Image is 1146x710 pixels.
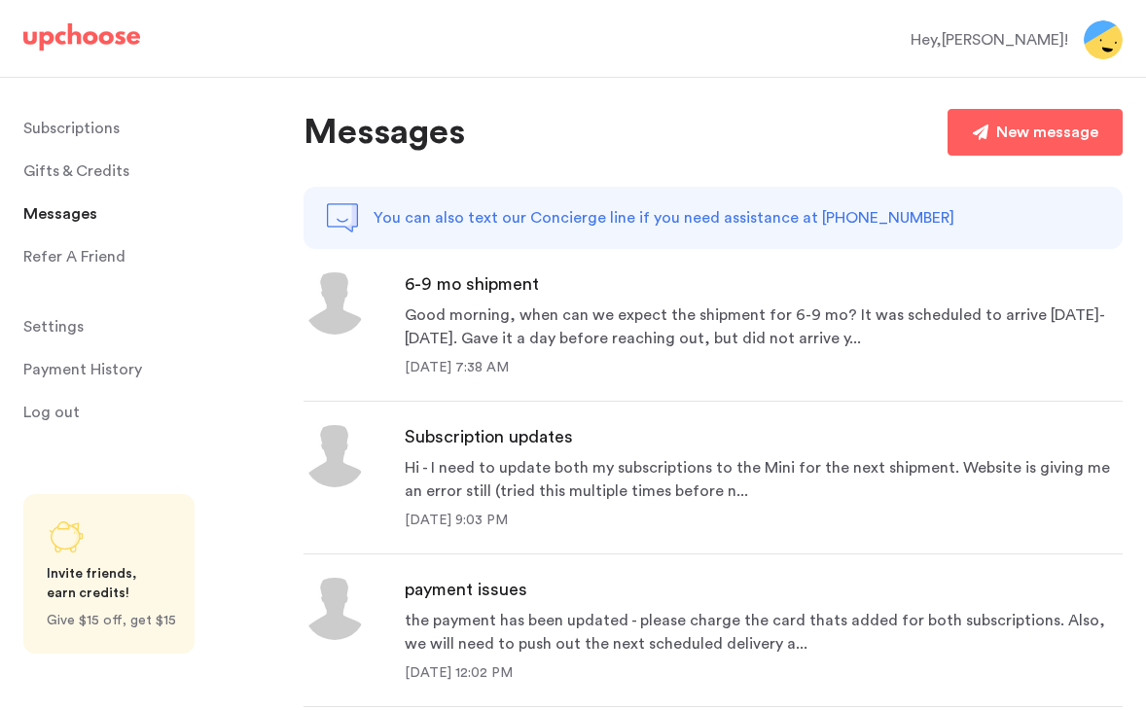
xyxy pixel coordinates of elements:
div: 6-9 mo shipment [405,272,1123,296]
a: Settings [23,307,245,346]
img: icon [304,272,366,335]
a: Gifts & Credits [23,152,245,191]
p: You can also text our Concierge line if you need assistance at [PHONE_NUMBER] [374,206,954,230]
p: Refer A Friend [23,237,125,276]
div: the payment has been updated - please charge the card thats added for both subscriptions. Also, w... [405,609,1123,656]
div: Good morning, when can we expect the shipment for 6-9 mo? It was scheduled to arrive [DATE]-[DATE... [405,303,1123,350]
img: icon [304,425,366,487]
span: Settings [23,307,84,346]
p: Payment History [23,350,142,389]
a: Log out [23,393,245,432]
div: Subscription updates [405,425,1123,448]
p: Messages [304,109,465,156]
a: Share UpChoose [23,494,195,654]
div: [DATE] 9:03 PM [405,511,1123,530]
div: Hi - I need to update both my subscriptions to the Mini for the next shipment. Website is giving ... [405,456,1123,503]
p: Subscriptions [23,109,120,148]
a: Subscriptions [23,109,245,148]
img: icon [304,578,366,640]
img: UpChoose [23,23,140,51]
span: Log out [23,393,80,432]
img: paper-plane.png [973,124,988,140]
div: New message [996,121,1098,144]
span: Gifts & Credits [23,152,129,191]
div: [DATE] 7:38 AM [405,358,1123,377]
div: payment issues [405,578,1123,601]
a: Refer A Friend [23,237,245,276]
a: Payment History [23,350,245,389]
img: note-chat.png [327,202,358,233]
div: [DATE] 12:02 PM [405,663,1123,683]
a: Messages [23,195,245,233]
span: Messages [23,195,97,233]
div: Hey, [PERSON_NAME] ! [911,28,1068,52]
a: UpChoose [23,23,140,59]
